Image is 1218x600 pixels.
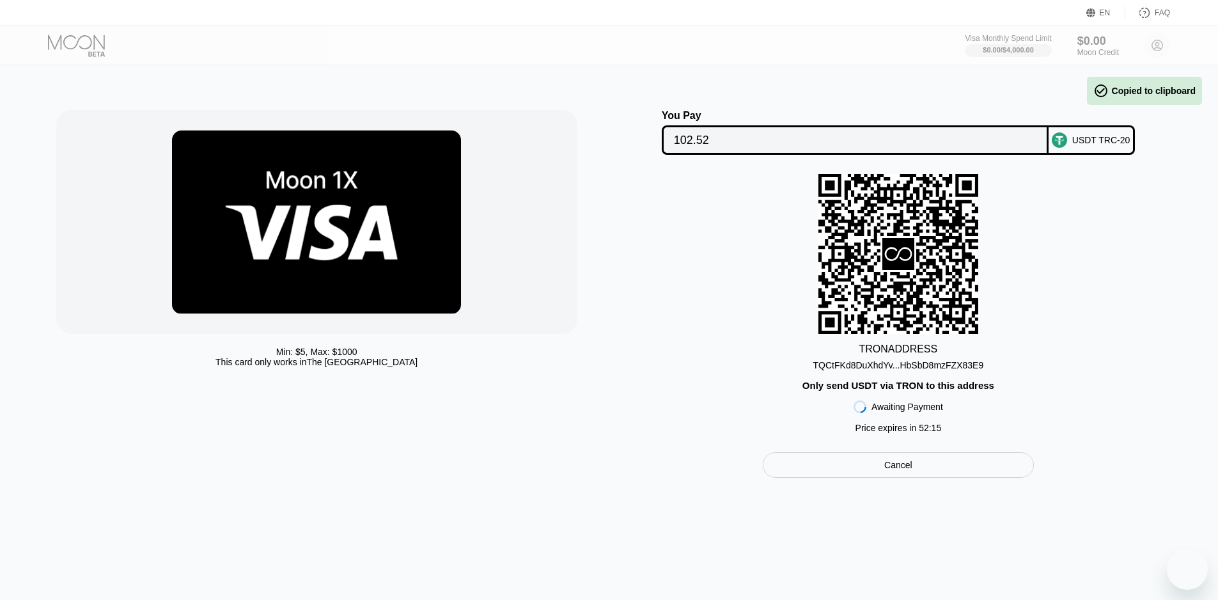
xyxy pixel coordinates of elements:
[215,357,418,367] div: This card only works in The [GEOGRAPHIC_DATA]
[871,402,943,412] div: Awaiting Payment
[1093,83,1109,99] span: 
[1086,6,1125,19] div: EN
[1100,8,1111,17] div: EN
[802,380,994,391] div: Only send USDT via TRON to this address
[813,355,984,370] div: TQCtFKd8DuXhdYv...HbSbD8mzFZX83E9
[919,423,941,433] span: 52 : 15
[965,34,1051,57] div: Visa Monthly Spend Limit$0.00/$4,000.00
[983,46,1034,54] div: $0.00 / $4,000.00
[1125,6,1170,19] div: FAQ
[813,360,984,370] div: TQCtFKd8DuXhdYv...HbSbD8mzFZX83E9
[855,423,942,433] div: Price expires in
[965,34,1051,43] div: Visa Monthly Spend Limit
[763,452,1034,478] div: Cancel
[276,347,357,357] div: Min: $ 5 , Max: $ 1000
[1155,8,1170,17] div: FAQ
[884,459,912,471] div: Cancel
[662,110,1049,122] div: You Pay
[1093,83,1196,99] div: Copied to clipboard
[1072,135,1130,145] div: USDT TRC-20
[622,110,1175,155] div: You PayUSDT TRC-20
[859,343,938,355] div: TRON ADDRESS
[1167,549,1208,590] iframe: Button to launch messaging window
